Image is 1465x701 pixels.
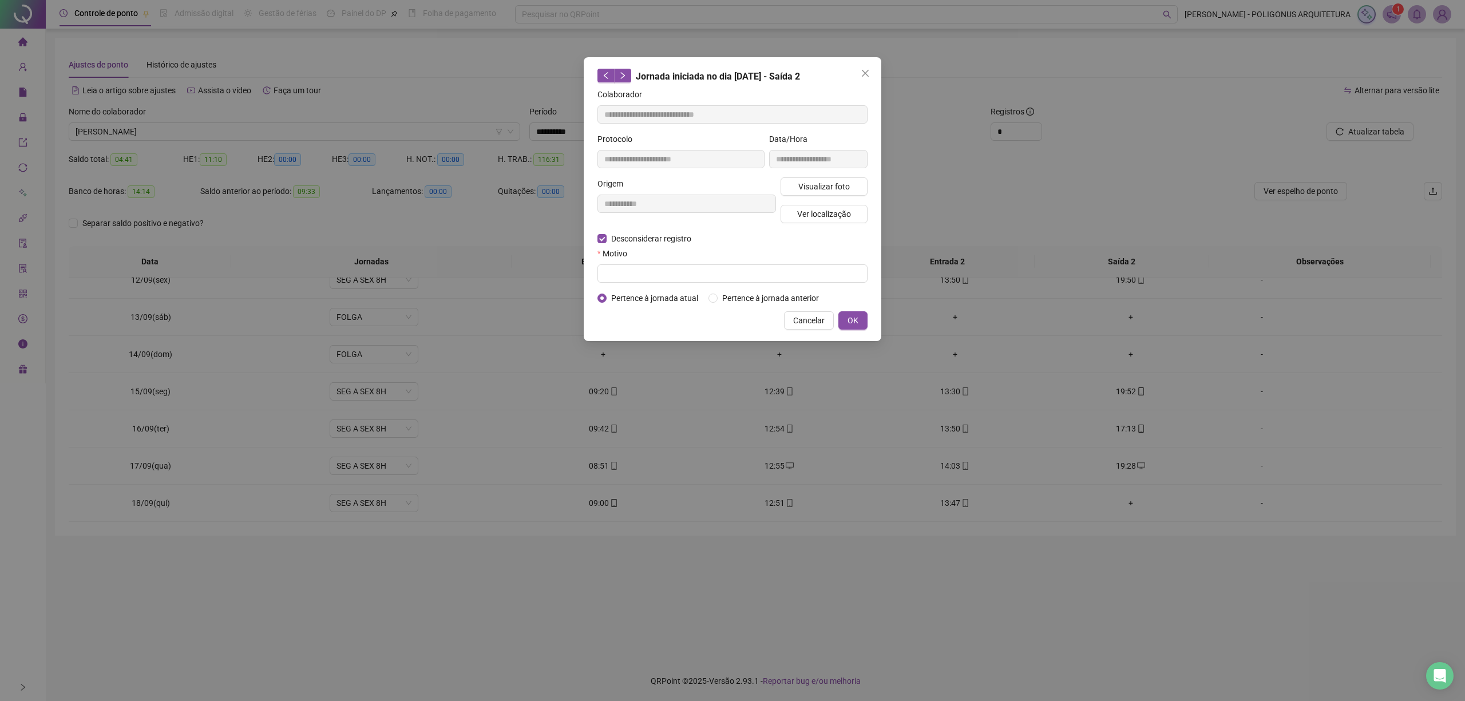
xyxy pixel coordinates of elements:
label: Data/Hora [769,133,815,145]
span: OK [848,314,858,327]
label: Colaborador [597,88,650,101]
div: Open Intercom Messenger [1426,662,1454,690]
span: Pertence à jornada anterior [718,292,823,304]
button: Close [856,64,874,82]
span: Cancelar [793,314,825,327]
label: Motivo [597,247,635,260]
span: Ver localização [797,208,851,220]
span: close [861,69,870,78]
button: right [614,69,631,82]
label: Protocolo [597,133,640,145]
span: left [602,72,610,80]
span: Desconsiderar registro [607,232,696,245]
button: Visualizar foto [781,177,868,196]
span: Pertence à jornada atual [607,292,703,304]
button: Cancelar [784,311,834,330]
button: OK [838,311,868,330]
span: Visualizar foto [798,180,850,193]
button: left [597,69,615,82]
div: Jornada iniciada no dia [DATE] - Saída 2 [597,69,868,84]
label: Origem [597,177,631,190]
span: right [619,72,627,80]
button: Ver localização [781,205,868,223]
